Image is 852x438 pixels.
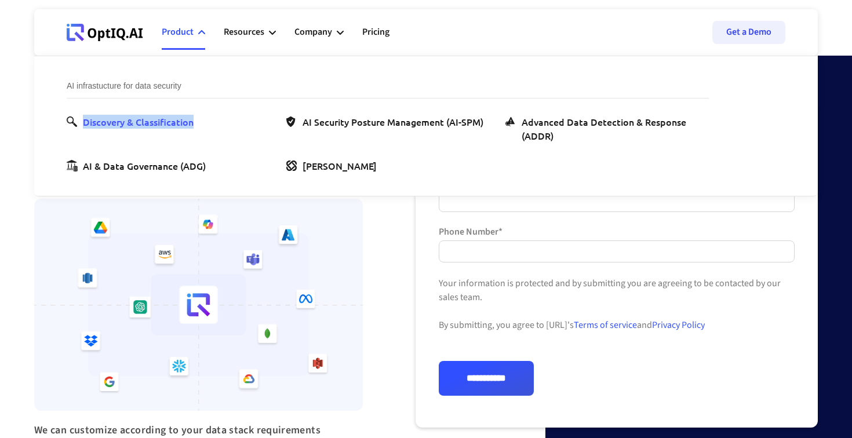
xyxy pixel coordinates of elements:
div: Company [294,15,344,50]
div: Resources [224,24,264,40]
div: Product [162,24,194,40]
form: Form 1 [439,125,795,396]
div: Product [162,15,205,50]
a: Terms of service [574,319,637,331]
a: AI Security Posture Management (AI-SPM) [286,115,488,129]
a: Pricing [362,15,389,50]
nav: Product [34,56,818,196]
label: Phone Number* [439,226,795,238]
div: AI infrastucture for data security [67,79,709,98]
div: AI & Data Governance (ADG) [83,159,206,173]
div: Your information is protected and by submitting you are agreeing to be contacted by our sales tea... [439,276,795,361]
div: AI Security Posture Management (AI-SPM) [303,115,483,129]
div: Discovery & Classification [83,115,194,129]
a: [PERSON_NAME] [286,159,381,173]
div: [PERSON_NAME] [303,159,377,173]
a: AI & Data Governance (ADG) [67,159,210,173]
div: Company [294,24,332,40]
div: Resources [224,15,276,50]
a: Advanced Data Detection & Response (ADDR) [505,115,709,143]
a: Get a Demo [712,21,785,44]
a: Webflow Homepage [67,15,143,50]
a: Discovery & Classification [67,115,198,129]
a: Privacy Policy [652,319,705,331]
div: Advanced Data Detection & Response (ADDR) [522,115,704,143]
